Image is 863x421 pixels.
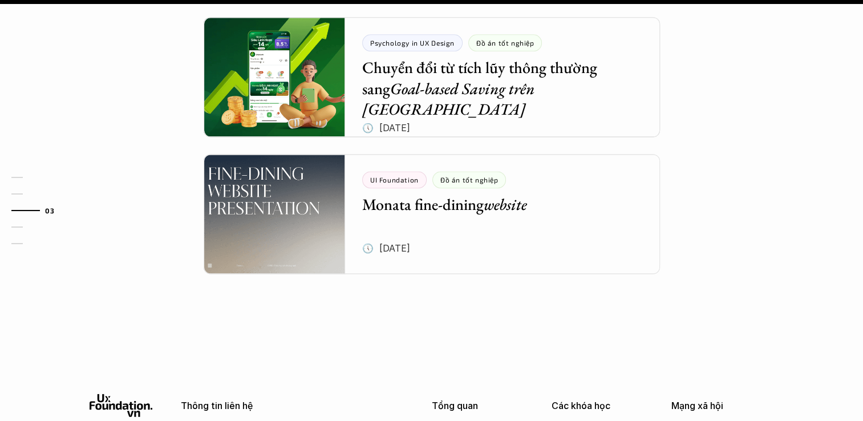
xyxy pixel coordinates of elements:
p: Tổng quan [432,400,534,411]
p: Thông tin liên hệ [181,400,403,411]
p: Mạng xã hội [671,400,774,411]
strong: 03 [45,207,54,214]
p: Các khóa học [552,400,654,411]
a: Psychology in UX DesignĐồ án tốt nghiệpChuyển đổi từ tích lũy thông thường sangGoal-based Saving ... [204,17,660,137]
a: 03 [11,204,66,217]
a: UI FoundationĐồ án tốt nghiệpMonata fine-diningwebsite🕔 [DATE] [204,154,660,274]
